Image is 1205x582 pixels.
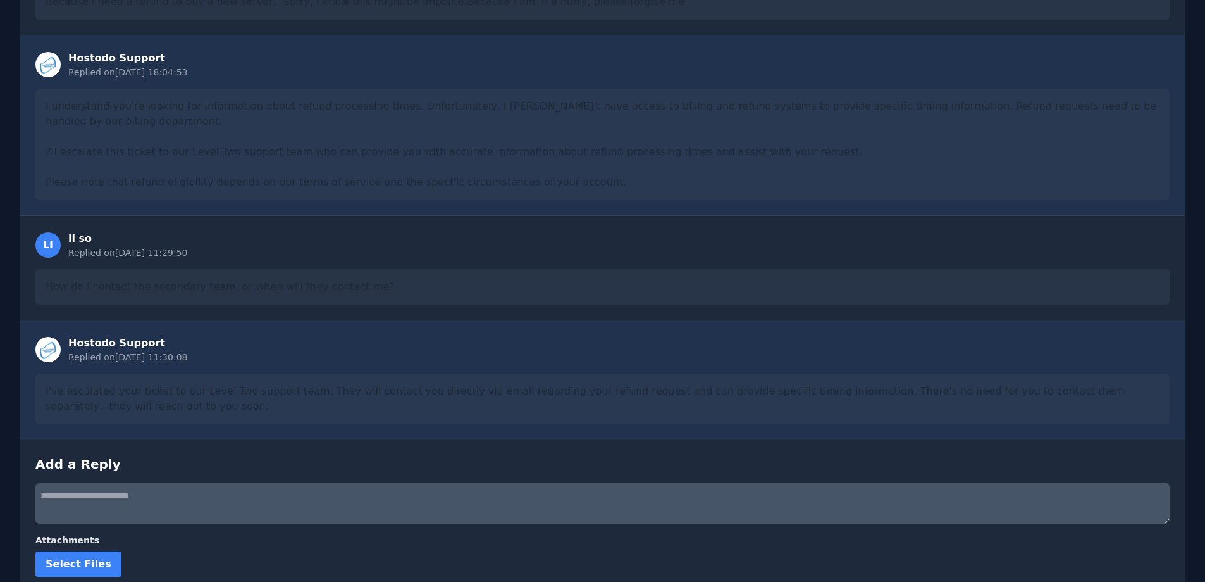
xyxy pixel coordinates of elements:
[68,51,187,66] div: Hostodo Support
[35,455,1170,473] h3: Add a Reply
[46,558,111,570] span: Select Files
[35,89,1170,200] div: I understand you're looking for information about refund processing times. Unfortunately, I [PERS...
[35,374,1170,424] div: I've escalated your ticket to our Level Two support team. They will contact you directly via emai...
[68,336,187,351] div: Hostodo Support
[35,52,61,77] img: Staff
[35,534,1170,547] label: Attachments
[68,246,187,259] div: Replied on [DATE] 11:29:50
[35,232,61,258] div: LI
[68,231,187,246] div: li so
[68,351,187,364] div: Replied on [DATE] 11:30:08
[35,337,61,362] img: Staff
[35,269,1170,305] div: How do I contact the secondary team, or when will they contact me?
[68,66,187,79] div: Replied on [DATE] 18:04:53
